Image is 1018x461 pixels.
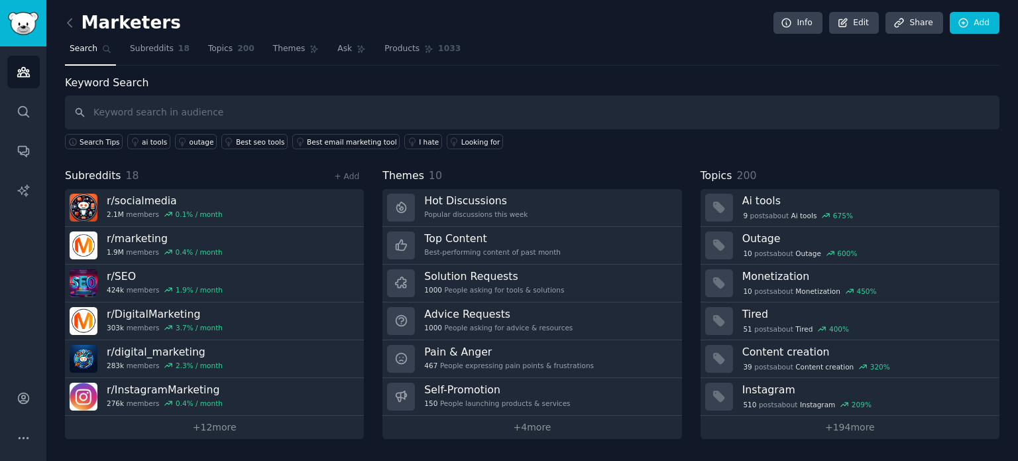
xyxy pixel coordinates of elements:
span: Instagram [800,400,835,409]
span: 467 [424,361,437,370]
a: r/socialmedia2.1Mmembers0.1% / month [65,189,364,227]
span: 1000 [424,323,442,332]
div: People asking for tools & solutions [424,285,564,295]
a: Products1033 [380,38,465,66]
span: 39 [743,362,752,371]
div: Looking for [461,137,500,147]
div: 0.4 % / month [176,399,223,408]
div: People expressing pain points & frustrations [424,361,594,370]
a: +4more [382,416,681,439]
a: Outage10postsaboutOutage600% [701,227,999,265]
span: Ai tools [791,211,817,220]
h3: r/ marketing [107,231,223,245]
span: 10 [743,287,752,296]
img: InstagramMarketing [70,383,97,411]
span: Themes [382,168,424,184]
a: Add [950,12,999,34]
a: +12more [65,416,364,439]
a: Edit [829,12,879,34]
a: Top ContentBest-performing content of past month [382,227,681,265]
a: Info [773,12,822,34]
a: Pain & Anger467People expressing pain points & frustrations [382,340,681,378]
h3: Self-Promotion [424,383,570,397]
div: post s about [742,247,858,259]
a: Hot DiscussionsPopular discussions this week [382,189,681,227]
span: 510 [743,400,756,409]
div: Popular discussions this week [424,210,528,219]
div: Best seo tools [236,137,285,147]
a: Share [885,12,942,34]
a: ai tools [127,134,170,149]
img: socialmedia [70,194,97,222]
a: r/digital_marketing283kmembers2.3% / month [65,340,364,378]
a: outage [175,134,217,149]
div: outage [190,137,214,147]
span: Tired [795,324,813,334]
a: Search [65,38,116,66]
h3: Tired [742,307,990,321]
span: 150 [424,399,437,408]
div: 320 % [870,362,890,371]
div: 0.4 % / month [176,247,223,257]
span: Themes [273,43,306,55]
div: Best email marketing tool [307,137,397,147]
a: Content creation39postsaboutContent creation320% [701,340,999,378]
div: 209 % [852,400,872,409]
div: 0.1 % / month [176,210,223,219]
h3: r/ InstagramMarketing [107,383,223,397]
a: r/InstagramMarketing276kmembers0.4% / month [65,378,364,416]
div: 450 % [856,287,876,296]
a: Instagram510postsaboutInstagram209% [701,378,999,416]
label: Keyword Search [65,76,148,89]
a: +194more [701,416,999,439]
span: 10 [429,169,442,182]
a: Ai tools9postsaboutAi tools675% [701,189,999,227]
span: 1.9M [107,247,124,257]
span: Monetization [795,287,840,296]
img: DigitalMarketing [70,307,97,335]
h3: Monetization [742,269,990,283]
div: I hate [419,137,439,147]
div: members [107,323,223,332]
h3: Content creation [742,345,990,359]
span: Subreddits [65,168,121,184]
span: 303k [107,323,124,332]
a: Subreddits18 [125,38,194,66]
a: + Add [334,172,359,181]
h3: Ai tools [742,194,990,208]
a: I hate [404,134,442,149]
span: Search Tips [80,137,120,147]
span: 18 [126,169,139,182]
span: 9 [743,211,748,220]
div: People asking for advice & resources [424,323,573,332]
div: ai tools [142,137,167,147]
div: post s about [742,399,873,411]
div: 675 % [833,211,853,220]
span: 1000 [424,285,442,295]
span: 276k [107,399,124,408]
a: Ask [333,38,370,66]
div: 2.3 % / month [176,361,223,370]
span: Ask [337,43,352,55]
div: members [107,285,223,295]
a: Self-Promotion150People launching products & services [382,378,681,416]
img: GummySearch logo [8,12,38,35]
div: People launching products & services [424,399,570,408]
span: 200 [736,169,756,182]
h3: r/ SEO [107,269,223,283]
h3: r/ digital_marketing [107,345,223,359]
a: r/marketing1.9Mmembers0.4% / month [65,227,364,265]
div: post s about [742,323,850,335]
a: Advice Requests1000People asking for advice & resources [382,302,681,340]
div: 600 % [837,249,857,258]
span: Subreddits [130,43,174,55]
span: Products [384,43,420,55]
input: Keyword search in audience [65,96,999,129]
div: post s about [742,210,854,222]
div: 3.7 % / month [176,323,223,332]
a: Tired51postsaboutTired400% [701,302,999,340]
span: Search [70,43,97,55]
span: Topics [208,43,233,55]
div: Best-performing content of past month [424,247,561,257]
a: Topics200 [203,38,259,66]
